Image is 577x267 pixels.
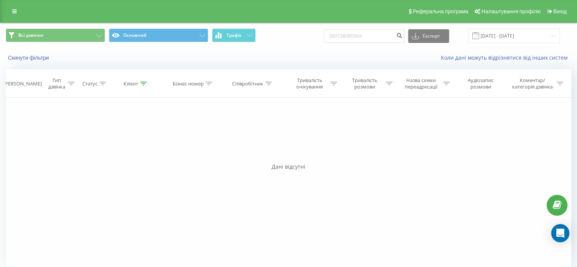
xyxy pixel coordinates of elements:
[551,224,569,242] div: Open Intercom Messenger
[109,28,208,42] button: Основний
[408,29,449,43] button: Експорт
[553,8,567,14] span: Вихід
[227,33,242,38] span: Графік
[291,77,329,90] div: Тривалість очікування
[6,28,105,42] button: Всі дзвінки
[6,163,571,171] div: Дані відсутні
[48,77,66,90] div: Тип дзвінка
[173,81,204,87] div: Бізнес номер
[82,81,97,87] div: Статус
[324,29,404,43] input: Пошук за номером
[459,77,503,90] div: Аудіозапис розмови
[481,8,541,14] span: Налаштування профілю
[346,77,384,90] div: Тривалість розмови
[124,81,138,87] div: Клієнт
[401,77,441,90] div: Назва схеми переадресації
[6,54,53,61] button: Скинути фільтри
[441,54,571,61] a: Коли дані можуть відрізнятися вiд інших систем
[3,81,42,87] div: [PERSON_NAME]
[232,81,263,87] div: Співробітник
[413,8,469,14] span: Реферальна програма
[18,32,43,38] span: Всі дзвінки
[212,28,256,42] button: Графік
[510,77,555,90] div: Коментар/категорія дзвінка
